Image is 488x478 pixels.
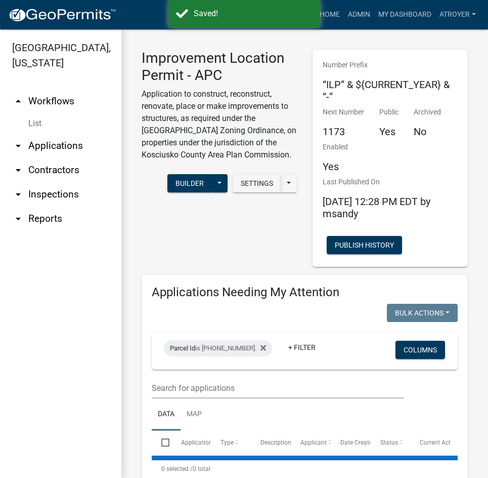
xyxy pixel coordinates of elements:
datatable-header-cell: Current Activity [410,430,450,455]
a: atroyer [435,5,480,24]
wm-modal-confirm: Workflow Publish History [327,242,402,250]
span: [DATE] 12:28 PM EDT by msandy [323,195,430,220]
span: Current Activity [420,439,462,446]
i: arrow_drop_down [12,140,24,152]
button: Settings [233,174,281,192]
span: Applicant [300,439,327,446]
p: Next Number [323,107,364,117]
datatable-header-cell: Status [370,430,410,455]
h5: Yes [379,126,398,138]
span: Description [260,439,291,446]
a: + Filter [280,338,324,356]
i: arrow_drop_down [12,188,24,201]
span: Parcel Id [170,344,195,352]
span: Date Created [340,439,376,446]
a: Map [181,399,208,431]
h4: Applications Needing My Attention [152,285,458,300]
div: Saved! [194,8,313,20]
h5: Yes [323,161,348,173]
i: arrow_drop_down [12,164,24,176]
a: Home [316,5,344,24]
button: Bulk Actions [387,304,458,322]
datatable-header-cell: Description [251,430,291,455]
button: Builder [167,174,212,192]
a: Admin [344,5,374,24]
datatable-header-cell: Applicant [291,430,331,455]
h5: No [414,126,441,138]
button: Columns [395,341,445,359]
datatable-header-cell: Select [152,430,171,455]
span: Status [380,439,398,446]
i: arrow_drop_down [12,213,24,225]
i: arrow_drop_up [12,95,24,107]
p: Public [379,107,398,117]
h5: 1173 [323,126,364,138]
button: Publish History [327,236,402,254]
datatable-header-cell: Type [211,430,251,455]
p: Archived [414,107,441,117]
p: Enabled [323,142,348,152]
datatable-header-cell: Date Created [331,430,371,455]
span: Type [220,439,234,446]
a: My Dashboard [374,5,435,24]
p: Application to construct, reconstruct, renovate, place or make improvements to structures, as req... [142,88,297,161]
p: Last Published On [323,177,458,187]
h3: Improvement Location Permit - APC [142,50,297,84]
div: is [PHONE_NUMBER]. [164,340,272,356]
span: Application Number [181,439,236,446]
span: 0 selected / [161,465,193,472]
p: Number Prefix [323,60,458,70]
h5: “ILP” & ${CURRENT_YEAR} & “-” [323,78,458,103]
a: Data [152,399,181,431]
datatable-header-cell: Application Number [171,430,211,455]
input: Search for applications [152,378,404,399]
